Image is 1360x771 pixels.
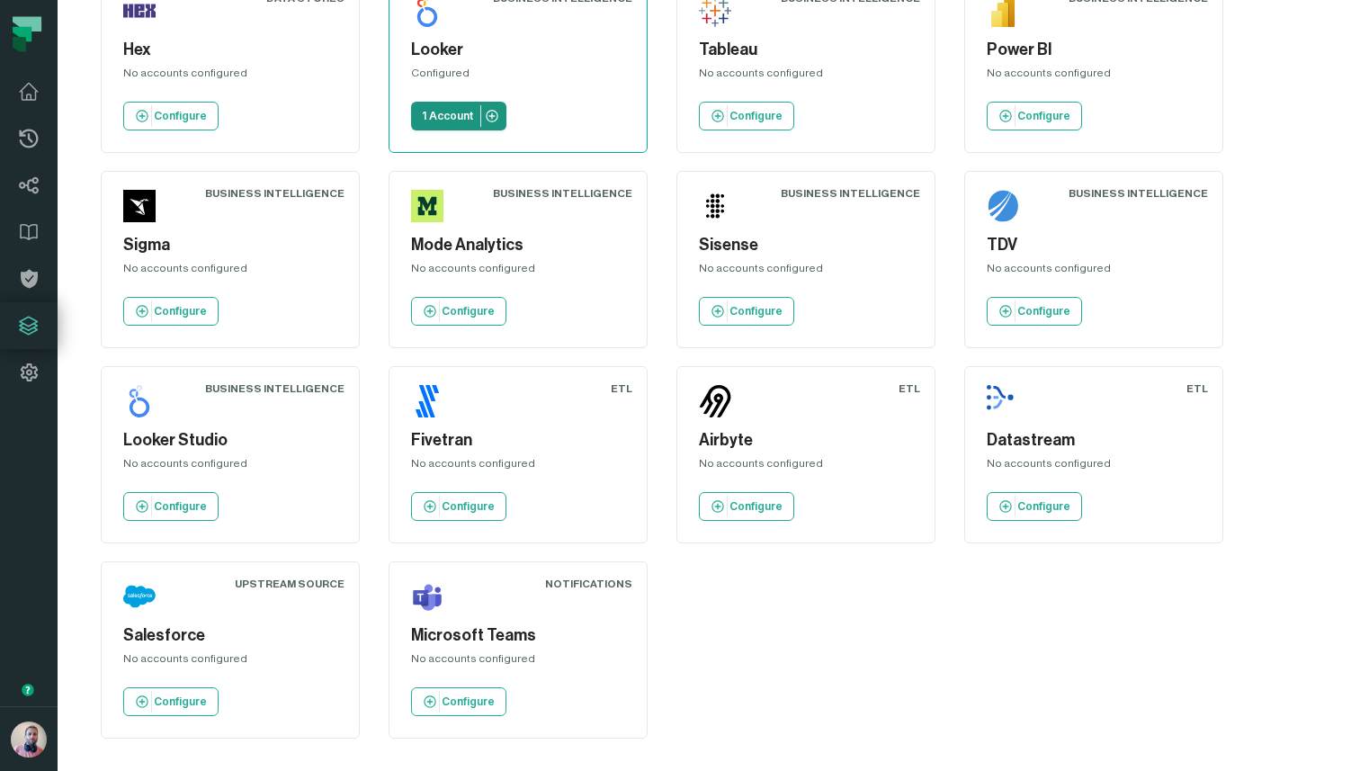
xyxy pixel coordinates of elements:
[411,492,506,521] a: Configure
[411,651,625,673] div: No accounts configured
[699,428,913,453] h5: Airbyte
[987,492,1082,521] a: Configure
[11,722,47,758] img: avatar of Idan Shabi
[442,499,495,514] p: Configure
[442,695,495,709] p: Configure
[123,190,156,222] img: Sigma
[411,428,625,453] h5: Fivetran
[545,577,632,591] div: Notifications
[154,499,207,514] p: Configure
[729,304,783,318] p: Configure
[154,695,207,709] p: Configure
[123,385,156,417] img: Looker Studio
[442,304,495,318] p: Configure
[987,261,1201,282] div: No accounts configured
[899,381,920,396] div: ETL
[123,297,219,326] a: Configure
[699,261,913,282] div: No accounts configured
[699,102,794,130] a: Configure
[1069,186,1208,201] div: Business Intelligence
[411,385,443,417] img: Fivetran
[729,109,783,123] p: Configure
[987,38,1201,62] h5: Power BI
[123,492,219,521] a: Configure
[123,38,337,62] h5: Hex
[422,109,473,123] p: 1 Account
[123,102,219,130] a: Configure
[205,381,344,396] div: Business Intelligence
[20,682,36,698] div: Tooltip anchor
[411,580,443,613] img: Microsoft Teams
[699,66,913,87] div: No accounts configured
[987,66,1201,87] div: No accounts configured
[123,651,337,673] div: No accounts configured
[699,456,913,478] div: No accounts configured
[1017,304,1070,318] p: Configure
[411,102,506,130] a: 1 Account
[123,456,337,478] div: No accounts configured
[411,261,625,282] div: No accounts configured
[123,66,337,87] div: No accounts configured
[123,428,337,453] h5: Looker Studio
[123,687,219,716] a: Configure
[699,297,794,326] a: Configure
[205,186,344,201] div: Business Intelligence
[1186,381,1208,396] div: ETL
[411,456,625,478] div: No accounts configured
[493,186,632,201] div: Business Intelligence
[699,233,913,257] h5: Sisense
[987,233,1201,257] h5: TDV
[1017,499,1070,514] p: Configure
[699,38,913,62] h5: Tableau
[411,297,506,326] a: Configure
[154,109,207,123] p: Configure
[699,385,731,417] img: Airbyte
[1017,109,1070,123] p: Configure
[154,304,207,318] p: Configure
[611,381,632,396] div: ETL
[235,577,344,591] div: Upstream Source
[411,190,443,222] img: Mode Analytics
[411,38,625,62] h5: Looker
[987,297,1082,326] a: Configure
[123,233,337,257] h5: Sigma
[123,623,337,648] h5: Salesforce
[987,428,1201,453] h5: Datastream
[987,190,1019,222] img: TDV
[987,102,1082,130] a: Configure
[123,261,337,282] div: No accounts configured
[699,492,794,521] a: Configure
[123,580,156,613] img: Salesforce
[987,385,1019,417] img: Datastream
[411,233,625,257] h5: Mode Analytics
[411,623,625,648] h5: Microsoft Teams
[699,190,731,222] img: Sisense
[987,456,1201,478] div: No accounts configured
[411,687,506,716] a: Configure
[729,499,783,514] p: Configure
[411,66,625,87] div: Configured
[781,186,920,201] div: Business Intelligence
